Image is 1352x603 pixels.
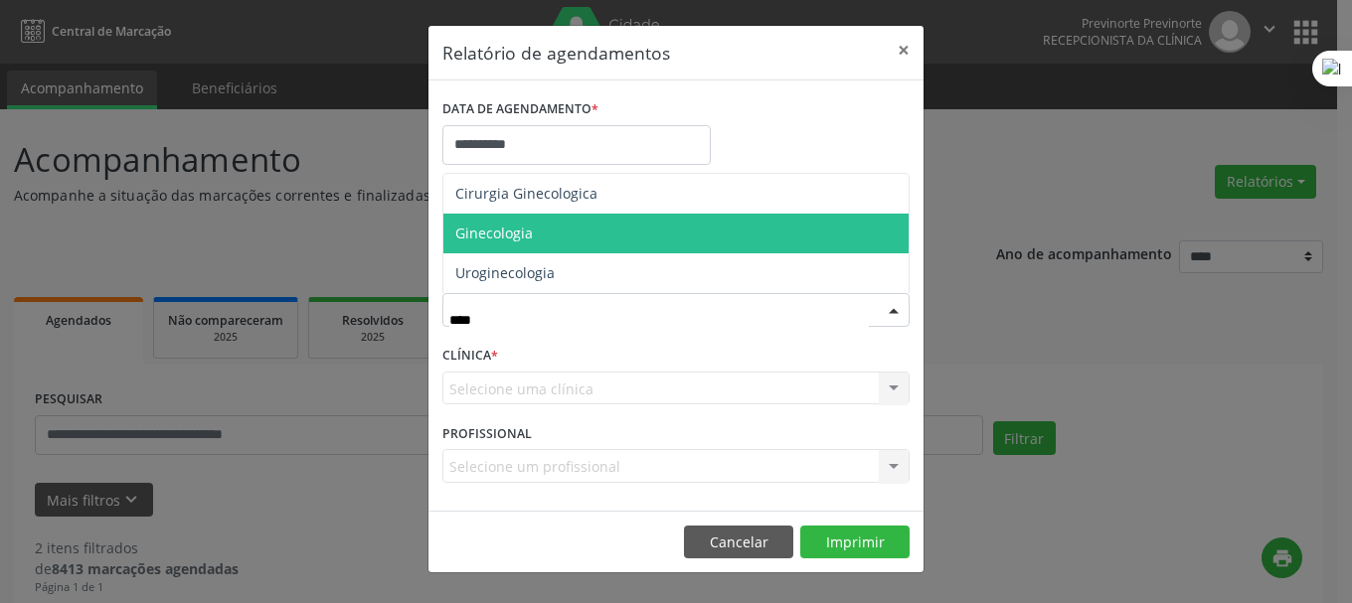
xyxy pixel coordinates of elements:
button: Cancelar [684,526,793,559]
button: Imprimir [800,526,910,559]
span: Ginecologia [455,224,533,242]
label: CLÍNICA [442,341,498,372]
label: PROFISSIONAL [442,418,532,449]
span: Cirurgia Ginecologica [455,184,597,203]
label: DATA DE AGENDAMENTO [442,94,598,125]
span: Uroginecologia [455,263,555,282]
button: Close [884,26,924,75]
h5: Relatório de agendamentos [442,40,670,66]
